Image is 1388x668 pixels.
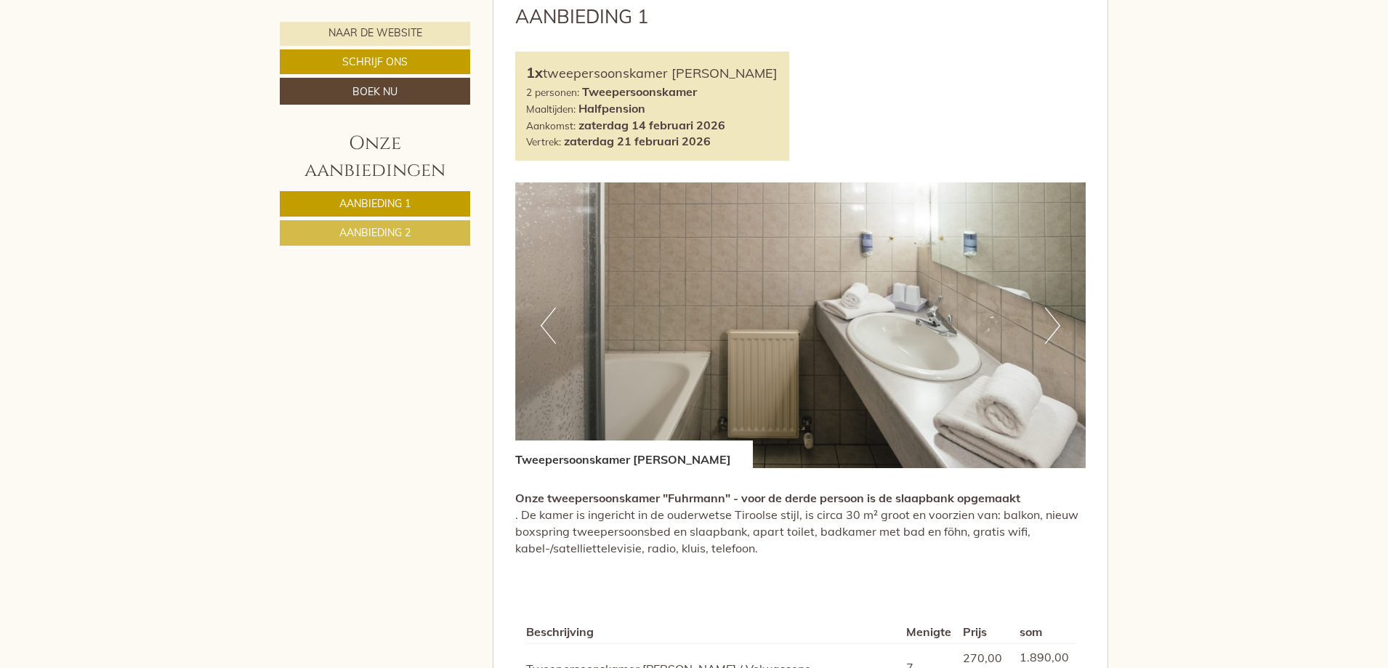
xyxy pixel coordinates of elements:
font: som [1020,624,1042,639]
font: tweepersoonskamer [PERSON_NAME] [543,65,778,81]
font: zaterdag 21 februari 2026 [564,134,711,148]
font: Aanbieding 1 [515,4,649,28]
img: afbeelding [515,182,1086,468]
a: Boek nu [280,78,470,104]
font: Boek nu [352,85,398,98]
font: Aankomst: [526,119,576,132]
font: Schrijf ons [342,55,408,68]
font: Naar de website [328,27,422,40]
font: 2 personen: [526,86,579,98]
font: Onze aanbiedingen [304,131,445,183]
font: Menigte [906,624,951,639]
font: . De kamer is ingericht in de ouderwetse Tiroolse stijl, is circa 30 m² groot en voorzien van: ba... [515,507,1078,555]
font: Tweepersoonskamer [PERSON_NAME] [515,452,731,467]
font: Halfpension [578,101,645,116]
font: Onze tweepersoonskamer "Fuhrmann" - voor de derde persoon is de slaapbank opgemaakt [515,491,1020,505]
font: Vertrek: [526,135,561,148]
font: Aanbieding 1 [339,197,411,210]
font: Prijs [963,624,987,639]
button: Volgende [1045,307,1060,344]
font: Aanbieding 2 [339,226,411,239]
font: 1x [526,63,543,81]
a: Schrijf ons [280,49,470,74]
font: Tweepersoonskamer [582,84,697,99]
button: Vorig [541,307,556,344]
font: zaterdag 14 februari 2026 [578,118,725,132]
font: Maaltijden: [526,102,576,115]
font: Beschrijving [526,624,594,639]
a: Naar de website [280,22,470,46]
